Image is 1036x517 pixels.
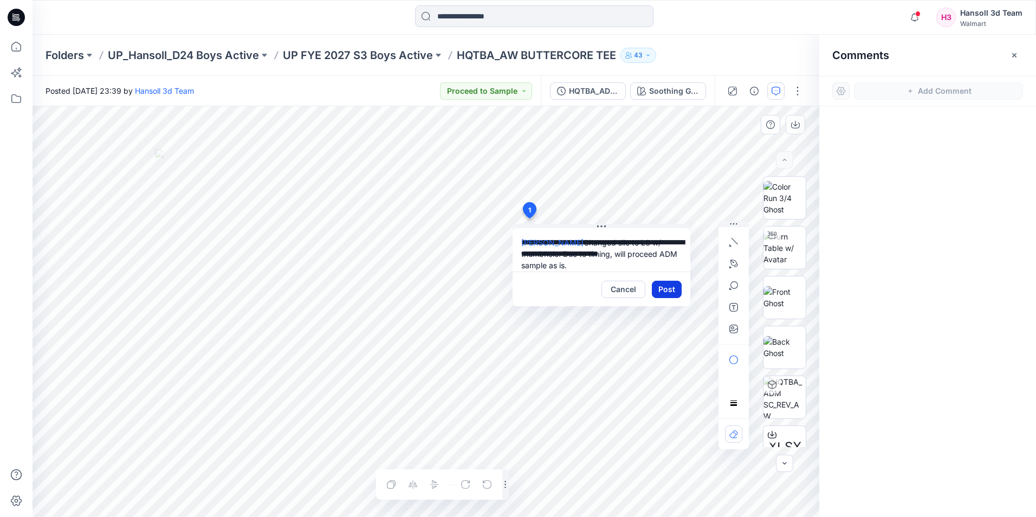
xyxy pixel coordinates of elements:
a: Hansoll 3d Team [135,86,194,95]
button: Soothing Grey [630,82,706,100]
button: Add Comment [854,82,1023,100]
span: Posted [DATE] 23:39 by [46,85,194,96]
img: Color Run 3/4 Ghost [763,181,806,215]
span: 1 [528,205,531,215]
img: Turn Table w/ Avatar [763,231,806,265]
div: Walmart [960,20,1022,28]
span: XLSX [768,437,801,457]
button: Details [746,82,763,100]
img: Back Ghost [763,336,806,359]
a: UP FYE 2027 S3 Boys Active [283,48,433,63]
a: Folders [46,48,84,63]
button: Cancel [601,281,645,298]
button: 43 [620,48,656,63]
h2: Comments [832,49,889,62]
button: Post [652,281,682,298]
button: HQTBA_ADM FC_REV_AW BUTTERCORE TEE [550,82,626,100]
img: Front Ghost [763,286,806,309]
a: UP_Hansoll_D24 Boys Active [108,48,259,63]
img: HQTBA_ADM SC_REV_AW BUTTERCORE TEE Soothing Grey [763,376,806,418]
p: HQTBA_AW BUTTERCORE TEE [457,48,616,63]
div: Soothing Grey [649,85,699,97]
div: HQTBA_ADM FC_REV_AW BUTTERCORE TEE [569,85,619,97]
p: 43 [634,49,643,61]
div: Hansoll 3d Team [960,7,1022,20]
div: H3 [936,8,956,27]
